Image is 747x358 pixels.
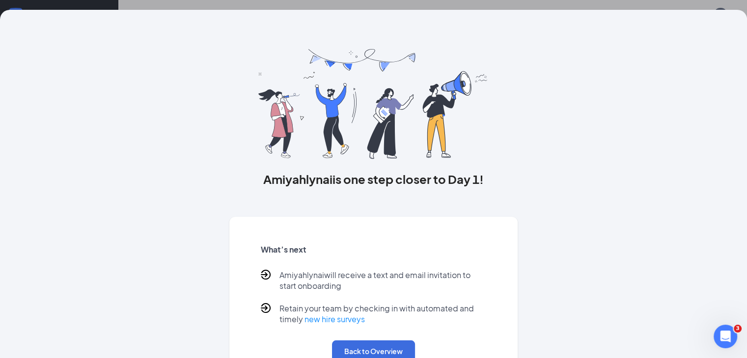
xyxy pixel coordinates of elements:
[258,49,489,159] img: you are all set
[734,325,742,332] span: 3
[304,314,365,324] a: new hire surveys
[229,171,518,187] h3: Amiyahlynai is one step closer to Day 1!
[714,325,737,348] iframe: Intercom live chat
[279,270,486,291] p: Amiyahlynai will receive a text and email invitation to start onboarding
[261,244,486,255] h5: What’s next
[279,303,486,325] p: Retain your team by checking in with automated and timely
